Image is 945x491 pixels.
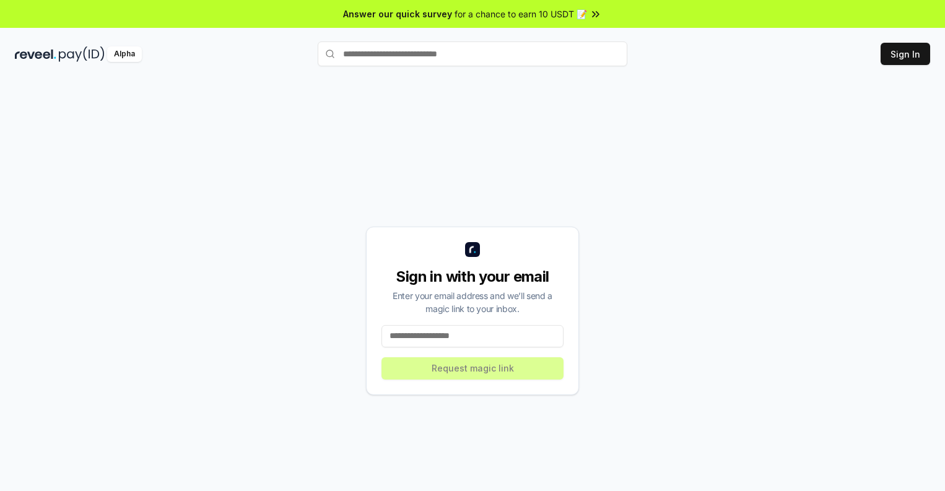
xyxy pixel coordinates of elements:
[881,43,930,65] button: Sign In
[381,289,564,315] div: Enter your email address and we’ll send a magic link to your inbox.
[15,46,56,62] img: reveel_dark
[59,46,105,62] img: pay_id
[455,7,587,20] span: for a chance to earn 10 USDT 📝
[107,46,142,62] div: Alpha
[381,267,564,287] div: Sign in with your email
[465,242,480,257] img: logo_small
[343,7,452,20] span: Answer our quick survey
